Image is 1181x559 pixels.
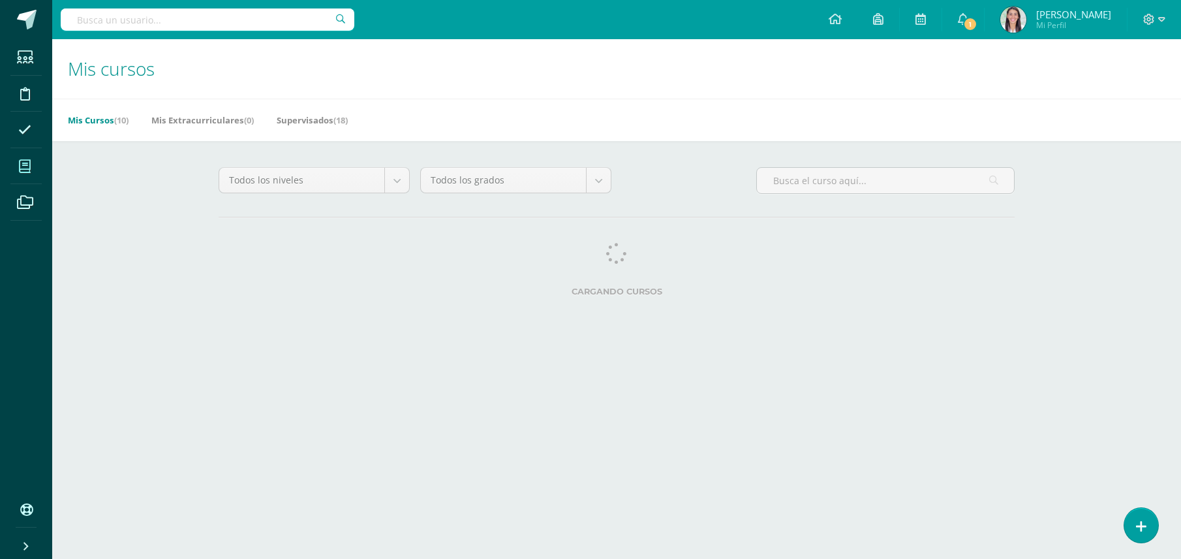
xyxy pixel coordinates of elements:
a: Mis Extracurriculares(0) [151,110,254,131]
span: (18) [333,114,348,126]
img: 7104dee1966dece4cb994d866b427164.png [1000,7,1026,33]
a: Mis Cursos(10) [68,110,129,131]
span: Todos los niveles [229,168,375,193]
a: Todos los niveles [219,168,409,193]
span: [PERSON_NAME] [1036,8,1111,21]
span: (0) [244,114,254,126]
span: (10) [114,114,129,126]
span: 1 [963,17,977,31]
span: Mis cursos [68,56,155,81]
label: Cargando cursos [219,287,1015,296]
input: Busca el curso aquí... [757,168,1014,193]
input: Busca un usuario... [61,8,354,31]
span: Todos los grados [431,168,576,193]
a: Todos los grados [421,168,611,193]
a: Supervisados(18) [277,110,348,131]
span: Mi Perfil [1036,20,1111,31]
